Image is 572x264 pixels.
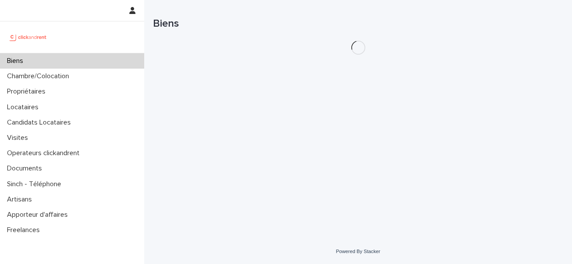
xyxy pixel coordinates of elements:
[336,249,380,254] a: Powered By Stacker
[3,180,68,188] p: Sinch - Téléphone
[3,87,52,96] p: Propriétaires
[3,103,45,111] p: Locataires
[3,195,39,204] p: Artisans
[3,57,30,65] p: Biens
[3,72,76,80] p: Chambre/Colocation
[3,211,75,219] p: Apporteur d'affaires
[3,164,49,173] p: Documents
[7,28,49,46] img: UCB0brd3T0yccxBKYDjQ
[3,226,47,234] p: Freelances
[3,149,87,157] p: Operateurs clickandrent
[3,118,78,127] p: Candidats Locataires
[3,134,35,142] p: Visites
[153,17,563,30] h1: Biens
